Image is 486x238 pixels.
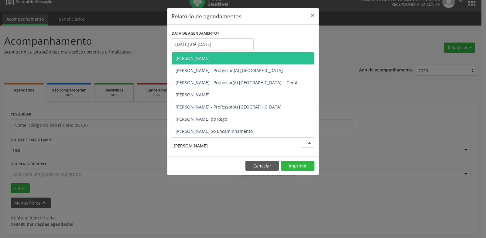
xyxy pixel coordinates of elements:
[176,55,210,61] span: [PERSON_NAME]
[172,38,254,50] input: Selecione uma data ou intervalo
[176,104,282,110] span: [PERSON_NAME] - Professor(A) [GEOGRAPHIC_DATA]
[174,140,302,152] input: Selecione um profissional
[176,92,210,98] span: [PERSON_NAME]
[281,161,314,171] button: Imprimir
[306,8,319,23] button: Close
[172,12,241,20] h5: Relatório de agendamentos
[176,128,253,134] span: [PERSON_NAME] So Encaminhamento
[176,116,227,122] span: [PERSON_NAME] do Rego
[176,80,297,85] span: [PERSON_NAME] - Professor(A) [GEOGRAPHIC_DATA] | Geral
[176,67,283,73] span: [PERSON_NAME] - Professor (A) [GEOGRAPHIC_DATA]
[172,29,219,38] label: DATA DE AGENDAMENTO
[245,161,279,171] button: Cancelar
